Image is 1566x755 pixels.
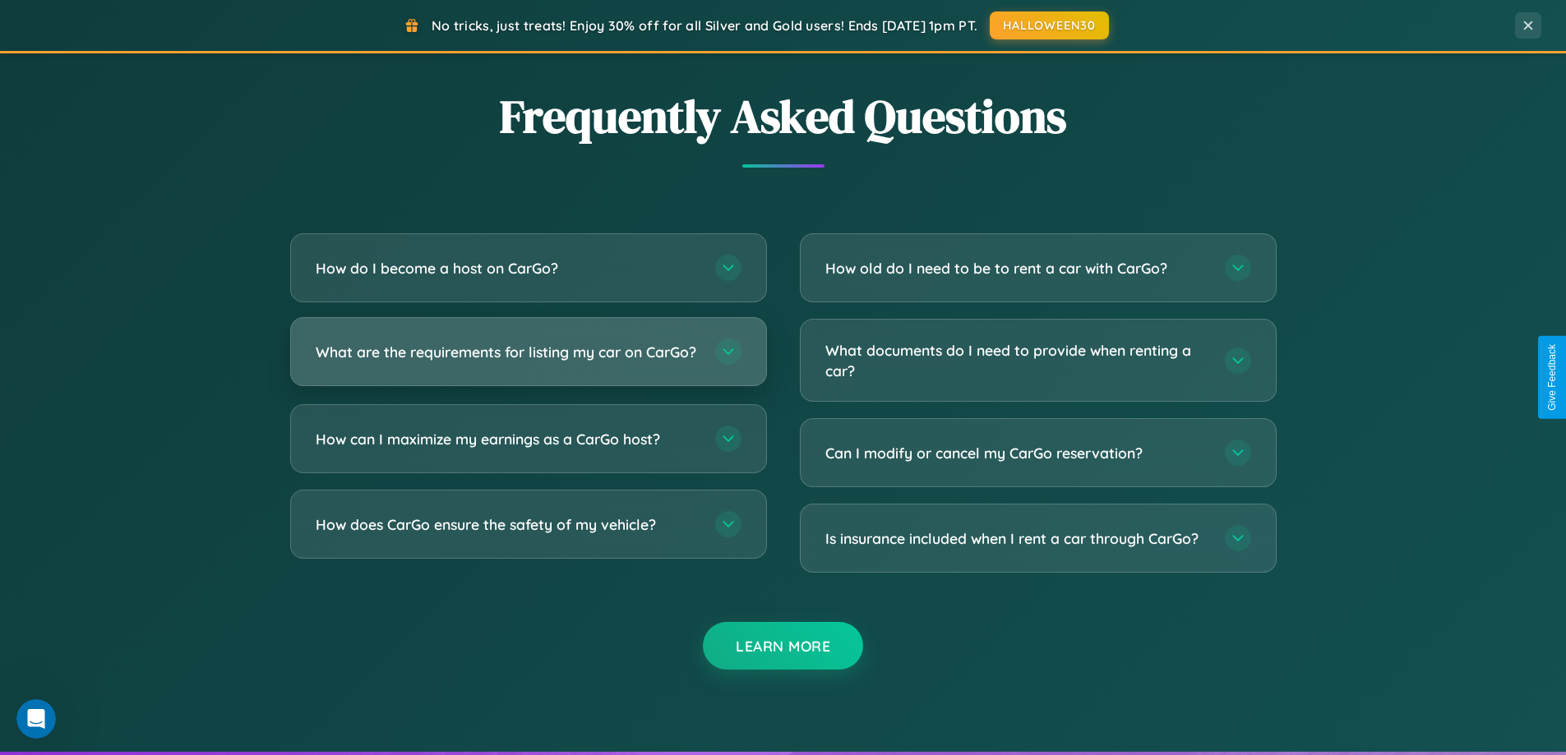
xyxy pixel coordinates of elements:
iframe: Intercom live chat [16,699,56,739]
span: No tricks, just treats! Enjoy 30% off for all Silver and Gold users! Ends [DATE] 1pm PT. [432,17,977,34]
h3: Can I modify or cancel my CarGo reservation? [825,443,1208,463]
h3: How can I maximize my earnings as a CarGo host? [316,429,699,449]
h3: What are the requirements for listing my car on CarGo? [316,342,699,362]
h3: How does CarGo ensure the safety of my vehicle? [316,514,699,535]
h3: How old do I need to be to rent a car with CarGo? [825,258,1208,279]
h2: Frequently Asked Questions [290,85,1277,148]
div: Give Feedback [1546,344,1558,411]
button: HALLOWEEN30 [990,12,1109,39]
h3: Is insurance included when I rent a car through CarGo? [825,528,1208,549]
h3: How do I become a host on CarGo? [316,258,699,279]
button: Learn More [703,622,863,670]
h3: What documents do I need to provide when renting a car? [825,340,1208,380]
